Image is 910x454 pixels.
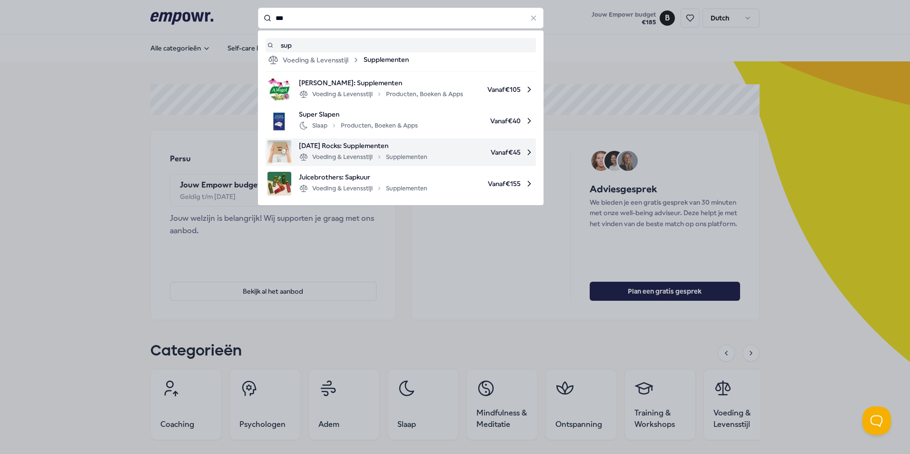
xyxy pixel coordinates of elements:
span: [DATE] Rocks: Supplementen [299,140,427,151]
div: Slaap Producten, Boeken & Apps [299,120,418,131]
a: product image[PERSON_NAME]: SupplementenVoeding & LevensstijlProducten, Boeken & AppsVanaf€105 [267,78,534,101]
span: Supplementen [364,54,409,66]
img: product image [267,78,291,101]
span: Vanaf € 155 [435,172,534,196]
span: Juicebrothers: Sapkuur [299,172,427,182]
div: Voeding & Levensstijl Supplementen [299,183,427,194]
span: Vanaf € 40 [425,109,534,133]
div: Voeding & Levensstijl Producten, Boeken & Apps [299,89,463,100]
span: Vanaf € 105 [471,78,534,101]
img: product image [267,172,291,196]
a: product image[DATE] Rocks: SupplementenVoeding & LevensstijlSupplementenVanaf€45 [267,140,534,164]
input: Search for products, categories or subcategories [258,8,544,29]
a: Voeding & LevensstijlSupplementen [267,54,534,66]
iframe: Help Scout Beacon - Open [862,406,891,435]
img: product image [267,109,291,133]
span: Super Slapen [299,109,418,119]
a: product imageSuper SlapenSlaapProducten, Boeken & AppsVanaf€40 [267,109,534,133]
div: Voeding & Levensstijl Supplementen [299,151,427,163]
a: sup [267,40,534,50]
div: Voeding & Levensstijl [267,54,360,66]
a: product imageJuicebrothers: SapkuurVoeding & LevensstijlSupplementenVanaf€155 [267,172,534,196]
img: product image [267,140,291,164]
span: Vanaf € 45 [435,140,534,164]
span: [PERSON_NAME]: Supplementen [299,78,463,88]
